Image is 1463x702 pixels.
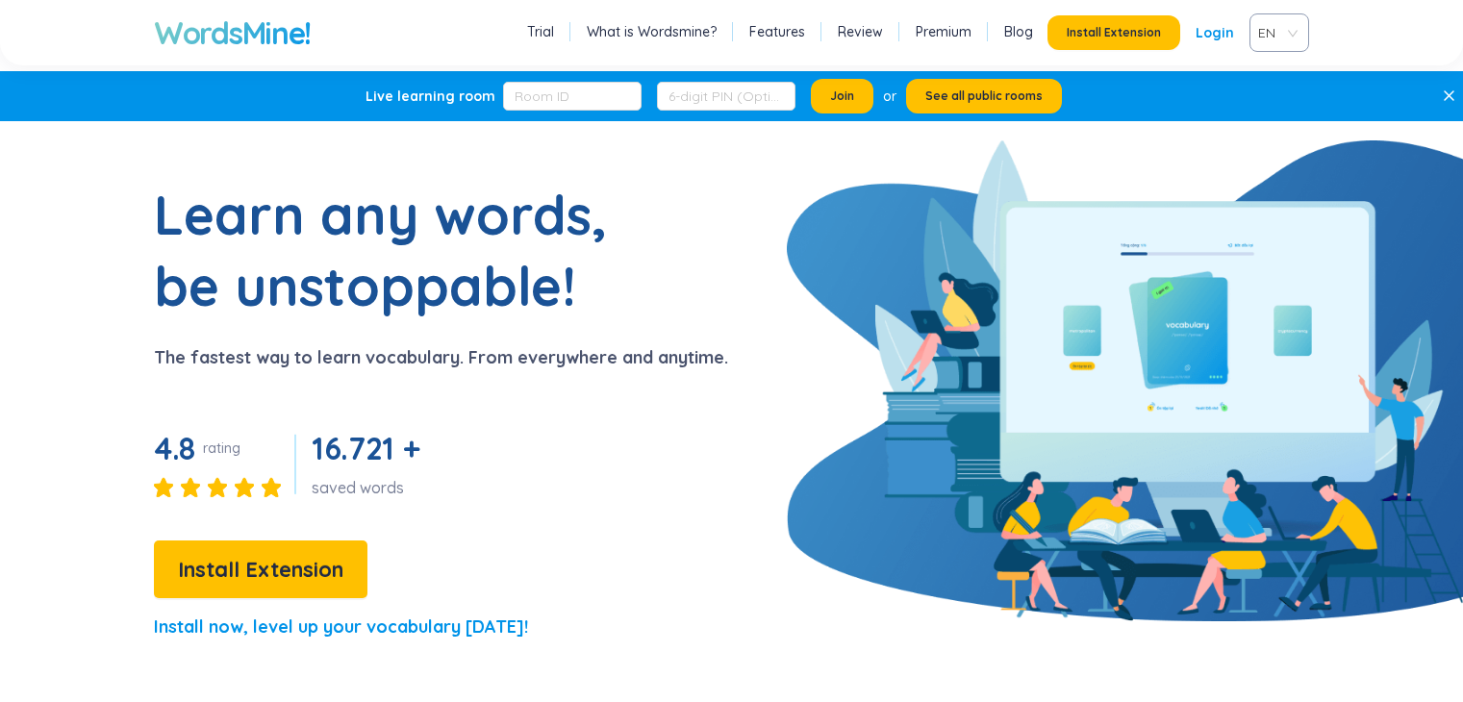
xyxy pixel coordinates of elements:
a: Premium [916,22,971,41]
div: Live learning room [366,87,495,106]
a: Login [1196,15,1234,50]
a: What is Wordsmine? [587,22,717,41]
span: Install Extension [178,553,343,587]
span: Install Extension [1067,25,1161,40]
button: See all public rooms [906,79,1062,113]
button: Install Extension [1047,15,1180,50]
a: WordsMine! [154,13,311,52]
h1: Learn any words, be unstoppable! [154,179,635,321]
div: saved words [312,477,427,498]
span: 16.721 + [312,429,419,467]
span: VIE [1258,18,1293,47]
span: Join [830,88,854,104]
button: Join [811,79,873,113]
input: Room ID [503,82,642,111]
button: Install Extension [154,540,367,598]
a: Trial [527,22,554,41]
div: or [883,86,896,107]
a: Review [838,22,883,41]
input: 6-digit PIN (Optional) [657,82,795,111]
p: The fastest way to learn vocabulary. From everywhere and anytime. [154,344,728,371]
span: 4.8 [154,429,195,467]
span: See all public rooms [925,88,1043,104]
a: Install Extension [154,562,367,581]
p: Install now, level up your vocabulary [DATE]! [154,614,528,640]
div: rating [203,439,240,458]
a: Features [749,22,805,41]
a: Blog [1004,22,1033,41]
